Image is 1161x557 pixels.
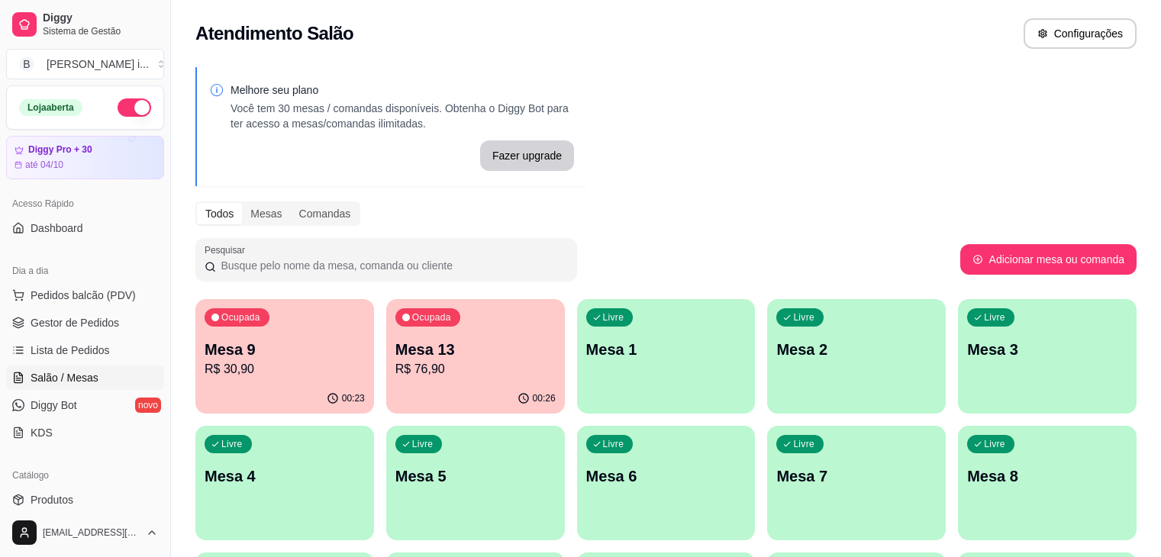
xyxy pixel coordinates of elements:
[395,360,556,378] p: R$ 76,90
[31,398,77,413] span: Diggy Bot
[793,438,814,450] p: Livre
[793,311,814,324] p: Livre
[195,21,353,46] h2: Atendimento Salão
[412,311,451,324] p: Ocupada
[6,49,164,79] button: Select a team
[767,426,946,540] button: LivreMesa 7
[967,465,1127,487] p: Mesa 8
[395,465,556,487] p: Mesa 5
[19,99,82,116] div: Loja aberta
[43,526,140,539] span: [EMAIL_ADDRESS][DOMAIN_NAME]
[19,56,34,72] span: B
[577,299,756,414] button: LivreMesa 1
[43,25,158,37] span: Sistema de Gestão
[291,203,360,224] div: Comandas
[231,82,574,98] p: Melhore seu plano
[1024,18,1137,49] button: Configurações
[586,465,747,487] p: Mesa 6
[480,140,574,171] button: Fazer upgrade
[984,311,1005,324] p: Livre
[412,438,434,450] p: Livre
[231,101,574,131] p: Você tem 30 mesas / comandas disponíveis. Obtenha o Diggy Bot para ter acesso a mesas/comandas il...
[31,343,110,358] span: Lista de Pedidos
[767,299,946,414] button: LivreMesa 2
[47,56,149,72] div: [PERSON_NAME] i ...
[577,426,756,540] button: LivreMesa 6
[386,299,565,414] button: OcupadaMesa 13R$ 76,9000:26
[6,259,164,283] div: Dia a dia
[205,465,365,487] p: Mesa 4
[118,98,151,117] button: Alterar Status
[6,420,164,445] a: KDS
[958,426,1137,540] button: LivreMesa 8
[31,492,73,507] span: Produtos
[25,159,63,171] article: até 04/10
[967,339,1127,360] p: Mesa 3
[6,216,164,240] a: Dashboard
[603,311,624,324] p: Livre
[197,203,242,224] div: Todos
[31,370,98,385] span: Salão / Mesas
[242,203,290,224] div: Mesas
[958,299,1137,414] button: LivreMesa 3
[6,365,164,390] a: Salão / Mesas
[6,283,164,307] button: Pedidos balcão (PDV)
[216,258,568,273] input: Pesquisar
[6,136,164,179] a: Diggy Pro + 30até 04/10
[31,425,53,440] span: KDS
[342,392,365,404] p: 00:23
[28,144,92,156] article: Diggy Pro + 30
[6,311,164,335] a: Gestor de Pedidos
[533,392,556,404] p: 00:26
[6,192,164,216] div: Acesso Rápido
[195,299,374,414] button: OcupadaMesa 9R$ 30,9000:23
[205,360,365,378] p: R$ 30,90
[603,438,624,450] p: Livre
[984,438,1005,450] p: Livre
[31,288,136,303] span: Pedidos balcão (PDV)
[205,339,365,360] p: Mesa 9
[221,438,243,450] p: Livre
[6,338,164,362] a: Lista de Pedidos
[6,488,164,512] a: Produtos
[386,426,565,540] button: LivreMesa 5
[205,243,250,256] label: Pesquisar
[6,514,164,551] button: [EMAIL_ADDRESS][DOMAIN_NAME]
[776,465,937,487] p: Mesa 7
[776,339,937,360] p: Mesa 2
[6,463,164,488] div: Catálogo
[395,339,556,360] p: Mesa 13
[43,11,158,25] span: Diggy
[586,339,747,360] p: Mesa 1
[195,426,374,540] button: LivreMesa 4
[221,311,260,324] p: Ocupada
[6,6,164,43] a: DiggySistema de Gestão
[31,221,83,236] span: Dashboard
[960,244,1137,275] button: Adicionar mesa ou comanda
[31,315,119,330] span: Gestor de Pedidos
[6,393,164,417] a: Diggy Botnovo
